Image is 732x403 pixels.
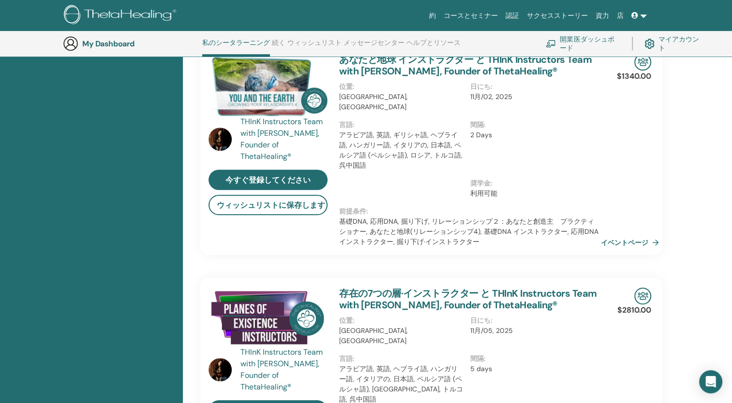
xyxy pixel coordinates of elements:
p: アラビア語, 英語, ギリシャ語, ヘブライ語, ハンガリー語, イタリアの, 日本語, ペルシア語 (ペルシャ語), ロシア, トルコ語, 呉中国語 [339,130,464,171]
p: [GEOGRAPHIC_DATA], [GEOGRAPHIC_DATA] [339,92,464,112]
p: 11月/05, 2025 [470,326,595,336]
a: 存在の7つの層·インストラクター と THInK Instructors Team with [PERSON_NAME], Founder of ThetaHealing® [339,287,597,311]
p: 2 Days [470,130,595,140]
a: THInK Instructors Team with [PERSON_NAME], Founder of ThetaHealing® [240,346,330,393]
img: generic-user-icon.jpg [63,36,78,51]
p: 言語 : [339,354,464,364]
a: マイアカウント [644,33,701,54]
p: 日にち : [470,82,595,92]
a: THInK Instructors Team with [PERSON_NAME], Founder of ThetaHealing® [240,116,330,162]
p: 位置 : [339,316,464,326]
a: メッセージセンター [344,39,404,54]
a: 今すぐ登録してください [209,170,328,190]
p: 間隔 : [470,120,595,130]
p: 前提条件 : [339,206,601,216]
p: 利用可能 [470,188,595,199]
a: 開業医ダッシュボード [546,33,620,54]
p: 間隔 : [470,354,595,364]
img: In-Person Seminar [634,54,651,71]
p: 日にち : [470,316,595,326]
img: あなたと地球 インストラクター [209,54,328,119]
img: chalkboard-teacher.svg [546,40,556,47]
p: 5 days [470,364,595,374]
a: コースとセミナー [440,7,502,25]
a: サクセスストーリー [523,7,592,25]
a: 認証 [502,7,523,25]
p: 奨学金 : [470,178,595,188]
p: 位置 : [339,82,464,92]
p: [GEOGRAPHIC_DATA], [GEOGRAPHIC_DATA] [339,326,464,346]
a: ウィッシュリスト [287,39,342,54]
a: 続く [272,39,285,54]
span: 今すぐ登録してください [225,175,311,185]
a: ヘルプとリソース [406,39,461,54]
button: ウィッシュリストに保存します [209,195,328,215]
p: 言語 : [339,120,464,130]
h3: My Dashboard [82,39,179,48]
div: Open Intercom Messenger [699,370,722,393]
p: 11月/02, 2025 [470,92,595,102]
img: 存在の7つの層·インストラクター [209,288,328,349]
a: あなたと地球 インストラクター と THInK Instructors Team with [PERSON_NAME], Founder of ThetaHealing® [339,53,592,77]
a: 店 [613,7,627,25]
a: イベントページ [601,235,663,250]
p: $2810.00 [617,304,651,316]
img: default.jpg [209,128,232,151]
p: 基礎DNA, 応用DNA, 掘り下げ, リレーションシップ２：あなたと創造主 プラクティショナー, あなたと地球(リレーションシップ4), 基礎DNA インストラクター, 応用DNAインストラク... [339,216,601,247]
p: $1340.00 [617,71,651,82]
img: logo.png [64,5,179,27]
img: cog.svg [644,36,655,51]
a: 私のシータラーニング [202,39,270,57]
img: In-Person Seminar [634,288,651,304]
img: default.jpg [209,358,232,381]
a: 資力 [592,7,613,25]
a: 約 [425,7,440,25]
